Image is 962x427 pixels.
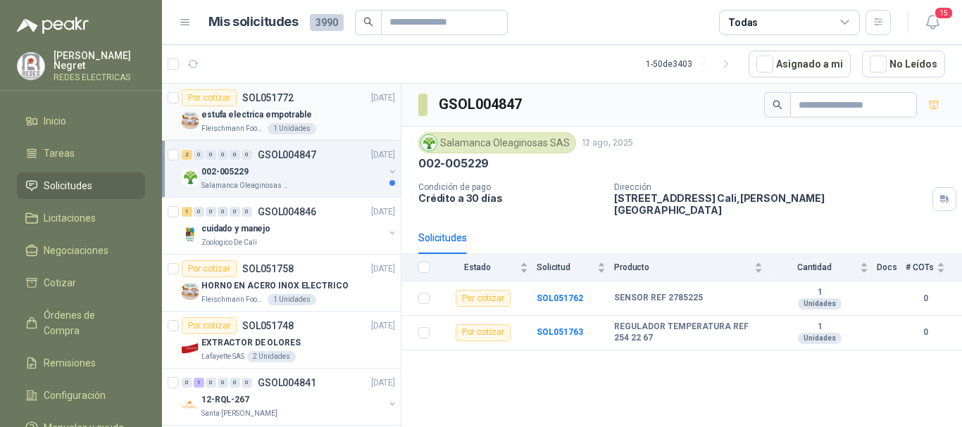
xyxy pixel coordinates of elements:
[44,113,66,129] span: Inicio
[54,73,145,82] p: REDES ELECTRICAS
[201,408,277,419] p: Santa [PERSON_NAME]
[418,192,603,204] p: Crédito a 30 días
[44,355,96,371] span: Remisiones
[44,307,132,338] span: Órdenes de Compra
[371,262,395,276] p: [DATE]
[418,132,576,153] div: Salamanca Oleaginosas SAS
[201,165,249,179] p: 002-005229
[17,269,145,296] a: Cotizar
[418,230,467,246] div: Solicitudes
[771,287,868,298] b: 1
[162,255,401,312] a: Por cotizarSOL051758[DATE] Company LogoHORNO EN ACERO INOX ELECTRICOFleischmann Foods S.A.1 Unidades
[614,321,763,343] b: REGULADOR TEMPERATURA REF 254 22 67
[17,350,145,376] a: Remisiones
[371,91,395,105] p: [DATE]
[201,123,265,134] p: Fleischmann Foods S.A.
[771,321,868,333] b: 1
[537,293,583,303] a: SOL051762
[242,378,252,388] div: 0
[537,327,583,337] a: SOL051763
[208,12,299,32] h1: Mis solicitudes
[182,317,237,334] div: Por cotizar
[201,351,244,362] p: Lafayette SAS
[798,298,842,310] div: Unidades
[418,182,603,192] p: Condición de pago
[182,207,192,217] div: 1
[17,237,145,264] a: Negociaciones
[230,207,240,217] div: 0
[537,262,594,272] span: Solicitud
[194,150,204,160] div: 0
[206,207,216,217] div: 0
[17,205,145,231] a: Licitaciones
[614,192,927,216] p: [STREET_ADDRESS] Cali , [PERSON_NAME][GEOGRAPHIC_DATA]
[439,94,524,115] h3: GSOL004847
[268,294,316,305] div: 1 Unidades
[242,264,294,274] p: SOL051758
[44,210,96,226] span: Licitaciones
[242,150,252,160] div: 0
[230,150,240,160] div: 0
[44,146,75,161] span: Tareas
[18,53,44,79] img: Company Logo
[17,17,89,34] img: Logo peakr
[438,262,517,272] span: Estado
[218,378,228,388] div: 0
[182,378,192,388] div: 0
[418,156,489,171] p: 002-005229
[201,108,312,122] p: estufa electrica empotrable
[182,169,199,186] img: Company Logo
[201,279,349,293] p: HORNO EN ACERO INOX ELECTRICO
[17,382,145,409] a: Configuración
[456,290,511,307] div: Por cotizar
[162,84,401,141] a: Por cotizarSOL051772[DATE] Company Logoestufa electrica empotrableFleischmann Foods S.A.1 Unidades
[182,226,199,243] img: Company Logo
[371,148,395,162] p: [DATE]
[614,293,703,304] b: SENSOR REF 2785225
[194,378,204,388] div: 1
[206,378,216,388] div: 0
[44,243,108,258] span: Negociaciones
[218,207,228,217] div: 0
[771,254,877,281] th: Cantidad
[258,150,316,160] p: GSOL004847
[862,51,945,77] button: No Leídos
[182,397,199,414] img: Company Logo
[162,312,401,369] a: Por cotizarSOL051748[DATE] Company LogoEXTRACTOR DE OLORESLafayette SAS2 Unidades
[537,254,614,281] th: Solicitud
[371,319,395,333] p: [DATE]
[182,112,199,129] img: Company Logo
[182,374,398,419] a: 0 1 0 0 0 0 GSOL004841[DATE] Company Logo12-RQL-267Santa [PERSON_NAME]
[182,203,398,248] a: 1 0 0 0 0 0 GSOL004846[DATE] Company Logocuidado y manejoZoologico De Cali
[906,254,962,281] th: # COTs
[614,254,771,281] th: Producto
[268,123,316,134] div: 1 Unidades
[182,89,237,106] div: Por cotizar
[242,93,294,103] p: SOL051772
[614,262,751,272] span: Producto
[17,140,145,167] a: Tareas
[201,294,265,305] p: Fleischmann Foods S.A.
[182,150,192,160] div: 2
[258,207,316,217] p: GSOL004846
[182,340,199,357] img: Company Logo
[201,180,290,191] p: Salamanca Oleaginosas SAS
[371,376,395,390] p: [DATE]
[614,182,927,192] p: Dirección
[363,17,373,27] span: search
[17,108,145,134] a: Inicio
[218,150,228,160] div: 0
[201,393,249,407] p: 12-RQL-267
[17,172,145,199] a: Solicitudes
[182,260,237,277] div: Por cotizar
[773,100,782,110] span: search
[877,254,906,281] th: Docs
[201,237,257,248] p: Zoologico De Cali
[242,321,294,331] p: SOL051748
[206,150,216,160] div: 0
[906,326,945,339] b: 0
[456,324,511,341] div: Por cotizar
[438,254,537,281] th: Estado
